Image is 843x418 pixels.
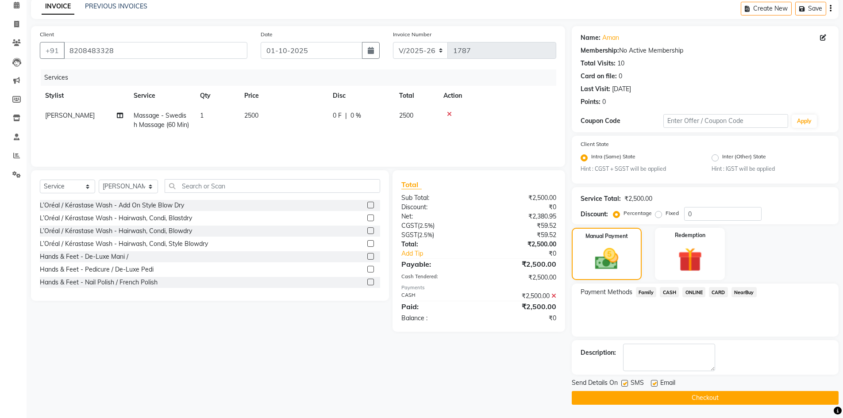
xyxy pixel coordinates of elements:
span: Send Details On [572,378,618,389]
th: Qty [195,86,239,106]
div: Discount: [581,210,608,219]
a: PREVIOUS INVOICES [85,2,147,10]
div: ₹2,500.00 [479,301,563,312]
div: Total: [395,240,479,249]
button: Create New [741,2,792,15]
div: ( ) [395,230,479,240]
span: Massage - Swedish Massage (60 Min) [134,111,189,129]
small: Hint : IGST will be applied [712,165,830,173]
small: Hint : CGST + SGST will be applied [581,165,699,173]
div: 10 [617,59,624,68]
label: Client [40,31,54,38]
span: NearBuy [731,287,757,297]
div: L’Oréal / Kérastase Wash - Hairwash, Condi, Style Blowdry [40,239,208,249]
div: Points: [581,97,600,107]
div: Hands & Feet - Pedicure / De-Luxe Pedi [40,265,154,274]
div: L’Oréal / Kérastase Wash - Add On Style Blow Dry [40,201,184,210]
label: Inter (Other) State [722,153,766,163]
span: SGST [401,231,417,239]
label: Date [261,31,273,38]
div: ₹59.52 [479,230,563,240]
div: ₹2,500.00 [479,291,563,301]
th: Action [438,86,556,106]
input: Enter Offer / Coupon Code [663,114,788,128]
th: Stylist [40,86,128,106]
div: Last Visit: [581,84,610,94]
div: Payable: [395,259,479,269]
th: Disc [327,86,394,106]
span: Family [636,287,657,297]
span: 2.5% [420,222,433,229]
div: Service Total: [581,194,621,203]
button: Checkout [572,391,839,405]
label: Percentage [624,209,652,217]
div: CASH [395,291,479,301]
div: 0 [602,97,606,107]
span: 2500 [244,111,258,119]
div: L’Oréal / Kérastase Wash - Hairwash, Condi, Blowdry [40,226,192,236]
div: ₹59.52 [479,221,563,230]
div: ₹2,500.00 [624,194,652,203]
div: Net: [395,212,479,221]
img: _cash.svg [588,245,626,272]
div: ₹2,380.95 [479,212,563,221]
div: ₹0 [479,203,563,212]
div: [DATE] [612,84,631,94]
label: Invoice Number [393,31,431,38]
label: Fixed [666,209,679,217]
th: Service [128,86,195,106]
div: Membership: [581,46,619,55]
img: _gift.svg [670,245,710,275]
span: 0 F [333,111,342,120]
div: Hands & Feet - Nail Polish / French Polish [40,278,158,287]
span: 2500 [399,111,413,119]
div: Paid: [395,301,479,312]
div: Coupon Code [581,116,664,126]
div: 0 [619,72,622,81]
label: Redemption [675,231,705,239]
span: SMS [631,378,644,389]
span: ONLINE [682,287,705,297]
div: Name: [581,33,600,42]
span: CASH [660,287,679,297]
button: Save [795,2,826,15]
th: Price [239,86,327,106]
div: Card on file: [581,72,617,81]
button: Apply [792,115,817,128]
div: Services [41,69,563,86]
span: 0 % [350,111,361,120]
div: ₹2,500.00 [479,259,563,269]
span: 2.5% [419,231,432,238]
a: Add Tip [395,249,493,258]
div: ₹0 [493,249,563,258]
div: ₹2,500.00 [479,273,563,282]
div: Cash Tendered: [395,273,479,282]
div: No Active Membership [581,46,830,55]
div: Hands & Feet - De-Luxe Mani / [40,252,128,261]
button: +91 [40,42,65,59]
label: Manual Payment [585,232,628,240]
div: L’Oréal / Kérastase Wash - Hairwash, Condi, Blastdry [40,214,192,223]
span: [PERSON_NAME] [45,111,95,119]
div: Total Visits: [581,59,616,68]
div: Description: [581,348,616,357]
label: Client State [581,140,609,148]
input: Search or Scan [165,179,381,193]
span: Payment Methods [581,288,632,297]
a: Aman [602,33,619,42]
label: Intra (Same) State [591,153,635,163]
input: Search by Name/Mobile/Email/Code [64,42,247,59]
div: Payments [401,284,556,291]
span: Total [401,180,422,189]
span: CARD [709,287,728,297]
div: ₹2,500.00 [479,240,563,249]
div: ( ) [395,221,479,230]
span: Email [660,378,675,389]
span: CGST [401,222,418,230]
span: 1 [200,111,204,119]
div: Sub Total: [395,193,479,203]
div: ₹0 [479,314,563,323]
div: Discount: [395,203,479,212]
div: ₹2,500.00 [479,193,563,203]
th: Total [394,86,438,106]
